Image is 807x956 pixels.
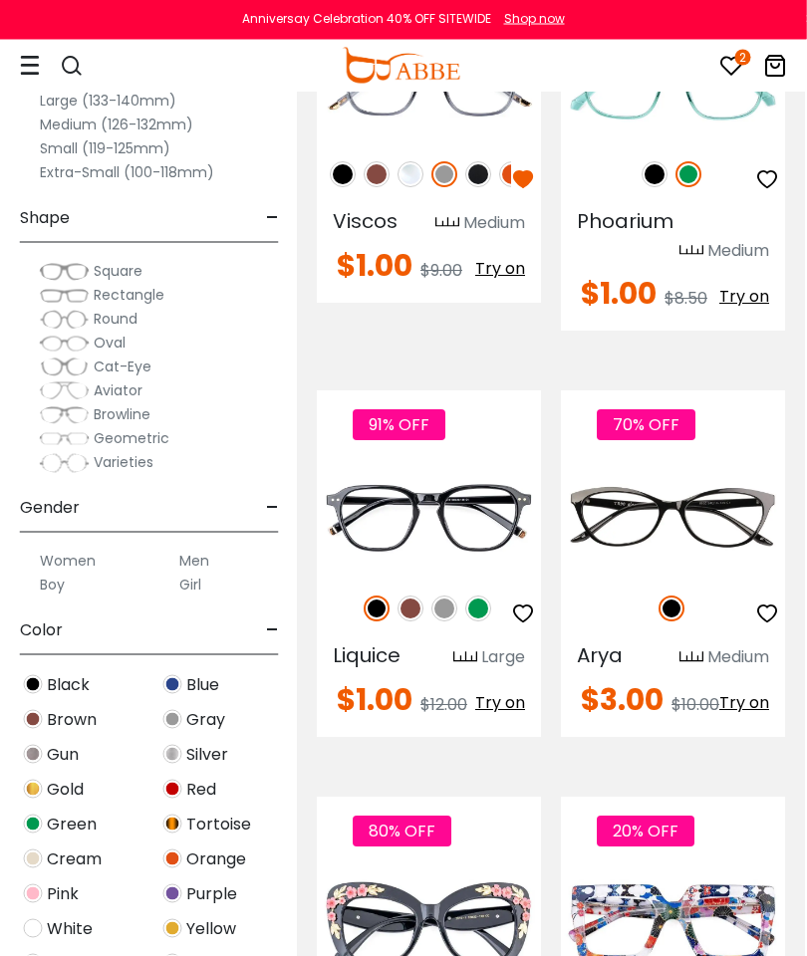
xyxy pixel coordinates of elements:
[432,597,458,622] img: Gray
[20,194,70,242] span: Shape
[40,89,176,113] label: Large (133-140mm)
[354,410,446,441] span: 91% OFF
[47,813,97,836] span: Green
[421,260,463,283] span: $9.00
[163,815,182,834] img: Tortoise
[186,813,251,836] span: Tortoise
[680,651,704,666] img: size ruler
[163,780,182,799] img: Red
[94,428,169,448] span: Geometric
[163,849,182,868] img: Orange
[672,694,720,717] span: $10.00
[40,573,65,597] label: Boy
[482,646,526,670] div: Large
[47,847,102,871] span: Cream
[643,162,669,188] img: Black
[454,651,478,666] img: size ruler
[720,286,770,309] span: Try on
[338,245,413,288] span: $1.00
[494,10,565,27] a: Shop now
[40,381,90,401] img: Aviator.png
[186,917,236,941] span: Yellow
[24,815,43,834] img: Green
[94,452,153,472] span: Varieties
[24,884,43,903] img: Pink
[598,410,696,441] span: 70% OFF
[163,745,182,764] img: Silver
[40,113,193,136] label: Medium (126-132mm)
[421,694,468,717] span: $12.00
[47,743,79,767] span: Gun
[354,817,452,847] span: 80% OFF
[266,194,279,242] span: -
[40,549,96,573] label: Women
[186,708,225,732] span: Gray
[24,675,43,694] img: Black
[94,357,151,376] span: Cat-Eye
[720,686,770,722] button: Try on
[365,597,391,622] img: Black
[676,162,702,188] img: Green
[163,675,182,694] img: Blue
[94,404,150,424] span: Browline
[163,884,182,903] img: Purple
[476,252,526,288] button: Try on
[432,162,458,188] img: Gray
[24,710,43,729] img: Brown
[40,136,170,160] label: Small (119-125mm)
[40,429,90,449] img: Geometric.png
[582,273,658,316] span: $1.00
[47,917,93,941] span: White
[94,333,126,353] span: Oval
[436,217,460,232] img: size ruler
[476,686,526,722] button: Try on
[40,286,90,306] img: Rectangle.png
[40,262,90,282] img: Square.png
[582,679,665,722] span: $3.00
[179,549,209,573] label: Men
[24,780,43,799] img: Gold
[331,162,357,188] img: Black
[40,453,90,474] img: Varieties.png
[562,463,786,576] img: Black Arya - TR ,Universal Bridge Fit
[464,212,526,236] div: Medium
[179,573,201,597] label: Girl
[466,162,492,188] img: Matte Black
[476,258,526,281] span: Try on
[343,48,460,84] img: abbeglasses.com
[598,817,695,847] span: 20% OFF
[163,919,182,938] img: Yellow
[720,280,770,316] button: Try on
[163,710,182,729] img: Gray
[399,162,424,188] img: Clear
[186,743,228,767] span: Silver
[186,847,246,871] span: Orange
[708,240,770,264] div: Medium
[578,642,624,670] span: Arya
[20,484,80,532] span: Gender
[40,160,214,184] label: Extra-Small (100-118mm)
[720,692,770,715] span: Try on
[94,285,164,305] span: Rectangle
[186,882,237,906] span: Purple
[318,463,542,576] img: Black Liquice - Plastic ,Universal Bridge Fit
[94,261,142,281] span: Square
[476,692,526,715] span: Try on
[47,673,90,697] span: Black
[365,162,391,188] img: Brown
[47,708,97,732] span: Brown
[24,919,43,938] img: White
[47,778,84,802] span: Gold
[186,778,216,802] span: Red
[334,642,402,670] span: Liquice
[266,484,279,532] span: -
[466,597,492,622] img: Green
[47,882,79,906] span: Pink
[186,673,219,697] span: Blue
[40,334,90,354] img: Oval.png
[20,606,63,654] span: Color
[40,310,90,330] img: Round.png
[680,245,704,260] img: size ruler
